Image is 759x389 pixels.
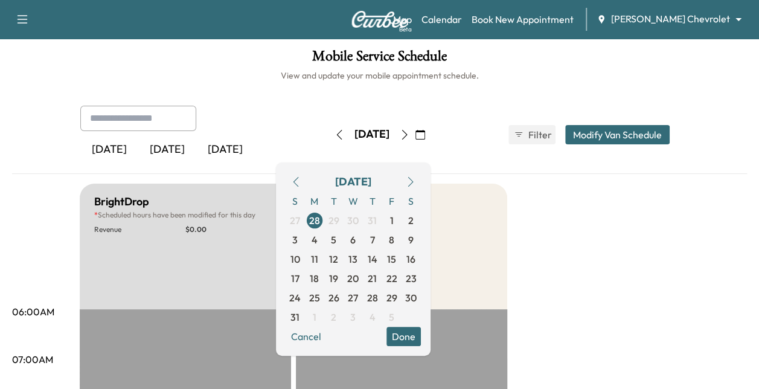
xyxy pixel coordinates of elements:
[386,271,397,286] span: 22
[382,191,402,211] span: F
[390,213,394,228] span: 1
[329,271,338,286] span: 19
[508,125,556,144] button: Filter
[94,225,185,234] p: Revenue
[12,69,747,82] h6: View and update your mobile appointment schedule.
[94,210,277,220] p: Scheduled hours have been modified for this day
[370,233,375,247] span: 7
[305,191,324,211] span: M
[94,193,149,210] h5: BrightDrop
[331,233,336,247] span: 5
[402,191,421,211] span: S
[292,233,298,247] span: 3
[80,136,138,164] div: [DATE]
[565,125,670,144] button: Modify Van Schedule
[12,304,54,319] p: 06:00AM
[329,252,338,266] span: 12
[367,291,378,305] span: 28
[310,271,319,286] span: 18
[12,49,747,69] h1: Mobile Service Schedule
[368,213,377,228] span: 31
[387,252,396,266] span: 15
[368,252,377,266] span: 14
[309,291,320,305] span: 25
[286,191,305,211] span: S
[402,225,493,234] p: 60 mins
[290,213,300,228] span: 27
[309,213,320,228] span: 28
[196,136,254,164] div: [DATE]
[289,291,301,305] span: 24
[328,213,339,228] span: 29
[312,233,318,247] span: 4
[408,213,414,228] span: 2
[311,252,318,266] span: 11
[421,12,462,27] a: Calendar
[393,12,412,27] a: MapBeta
[370,310,376,324] span: 4
[351,11,409,28] img: Curbee Logo
[286,327,327,346] button: Cancel
[290,252,300,266] span: 10
[406,271,417,286] span: 23
[331,310,336,324] span: 2
[328,291,339,305] span: 26
[402,215,493,225] p: $ 0.00
[185,225,277,234] p: $ 0.00
[611,12,730,26] span: [PERSON_NAME] Chevrolet
[386,327,421,346] button: Done
[12,352,53,367] p: 07:00AM
[350,310,356,324] span: 3
[348,291,358,305] span: 27
[347,271,359,286] span: 20
[368,271,377,286] span: 21
[344,191,363,211] span: W
[399,25,412,34] div: Beta
[528,127,550,142] span: Filter
[402,234,493,244] p: 13 mins
[347,213,359,228] span: 30
[324,191,344,211] span: T
[389,233,394,247] span: 8
[335,173,371,190] div: [DATE]
[405,291,417,305] span: 30
[348,252,357,266] span: 13
[408,233,414,247] span: 9
[472,12,574,27] a: Book New Appointment
[350,233,356,247] span: 6
[291,271,299,286] span: 17
[386,291,397,305] span: 29
[313,310,316,324] span: 1
[354,127,389,142] div: [DATE]
[389,310,394,324] span: 5
[138,136,196,164] div: [DATE]
[290,310,299,324] span: 31
[363,191,382,211] span: T
[406,252,415,266] span: 16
